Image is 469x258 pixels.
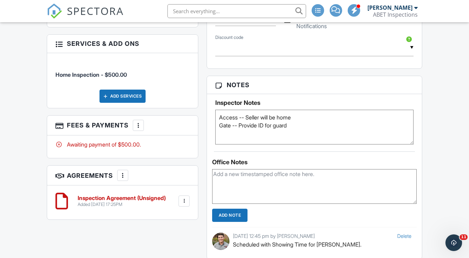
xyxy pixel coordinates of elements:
[55,71,127,78] span: Home Inspection - $500.00
[212,209,247,222] input: Add Note
[212,233,229,250] img: austin_hs.png
[78,202,166,207] div: Added [DATE] 17:25PM
[215,34,243,41] label: Discount code
[78,195,166,207] a: Inspection Agreement (Unsigned) Added [DATE] 17:25PM
[373,11,418,18] div: ABET Inspections
[233,241,411,248] p: Scheduled with Showing Time for [PERSON_NAME].
[78,195,166,201] h6: Inspection Agreement (Unsigned)
[207,76,422,94] h3: Notes
[284,16,345,25] label: Disable All Notifications
[47,3,62,19] img: The Best Home Inspection Software - Spectora
[367,4,412,11] div: [PERSON_NAME]
[47,116,198,135] h3: Fees & Payments
[47,35,198,53] h3: Services & Add ons
[212,159,416,166] div: Office Notes
[445,234,462,251] iframe: Intercom live chat
[67,3,124,18] span: SPECTORA
[277,233,315,239] span: [PERSON_NAME]
[167,4,306,18] input: Search everything...
[99,90,146,103] div: Add Services
[270,233,276,239] span: by
[55,58,190,84] li: Service: Home Inspection
[460,234,468,240] span: 11
[215,99,413,106] h5: Inspector Notes
[47,9,124,24] a: SPECTORA
[233,233,269,239] span: [DATE] 12:45 pm
[397,233,411,239] a: Delete
[47,166,198,185] h3: Agreements
[55,141,190,148] div: Awaiting payment of $500.00.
